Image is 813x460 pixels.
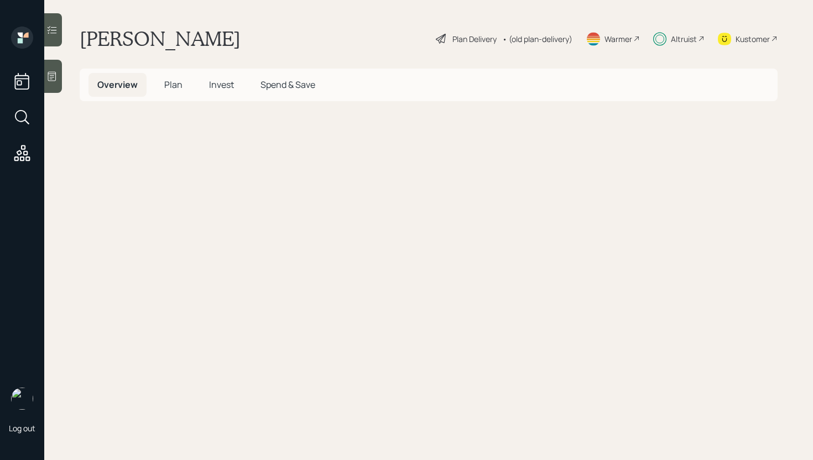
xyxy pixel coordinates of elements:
div: Altruist [671,33,697,45]
div: Plan Delivery [452,33,497,45]
div: Kustomer [736,33,770,45]
span: Overview [97,79,138,91]
div: Warmer [604,33,632,45]
span: Spend & Save [260,79,315,91]
span: Plan [164,79,183,91]
img: james-distasi-headshot.png [11,388,33,410]
div: Log out [9,423,35,433]
h1: [PERSON_NAME] [80,27,241,51]
div: • (old plan-delivery) [502,33,572,45]
span: Invest [209,79,234,91]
